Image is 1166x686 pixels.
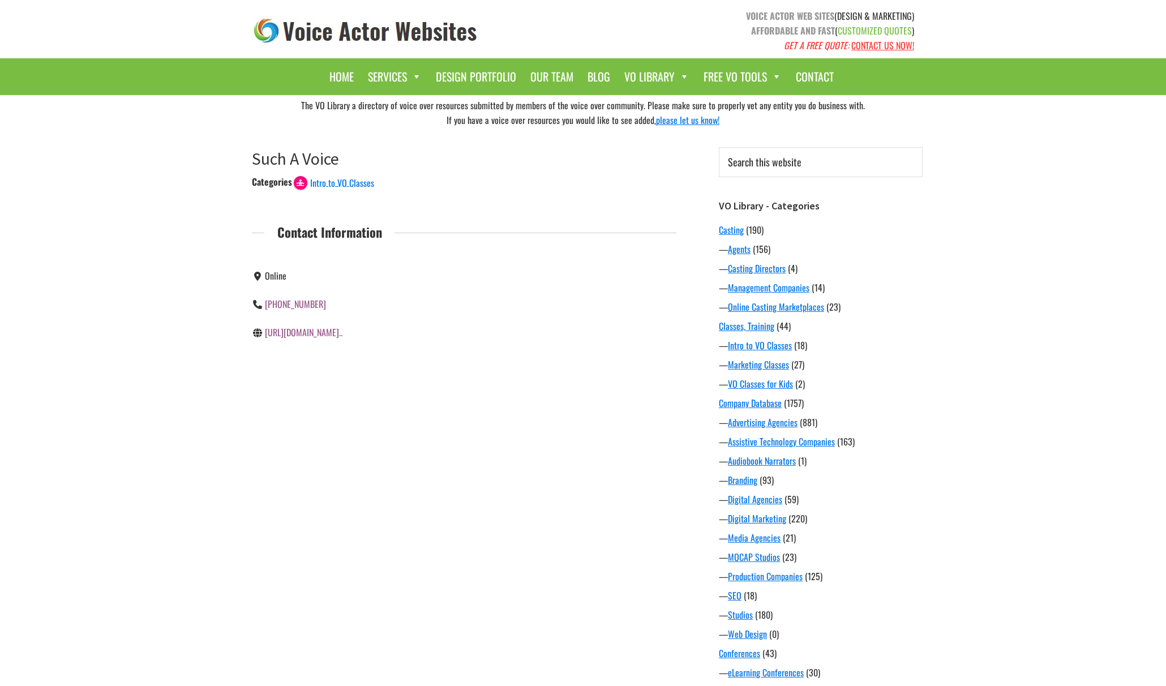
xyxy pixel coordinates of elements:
[791,358,804,371] span: (27)
[719,492,923,506] div: —
[805,569,822,583] span: (125)
[783,531,796,544] span: (21)
[728,300,824,314] a: Online Casting Marketplaces
[324,64,359,89] a: Home
[719,281,923,294] div: —
[728,454,796,468] a: Audiobook Narrators
[252,175,292,188] div: Categories
[812,281,825,294] span: (14)
[788,512,807,525] span: (220)
[719,512,923,525] div: —
[719,550,923,564] div: —
[265,297,326,311] a: [PHONE_NUMBER]
[728,261,786,275] a: Casting Directors
[252,148,676,169] h1: Such A Voice
[777,319,791,333] span: (44)
[851,38,914,52] a: CONTACT US NOW!
[728,338,792,352] a: Intro to VO Classes
[719,435,923,448] div: —
[788,261,798,275] span: (4)
[728,627,767,641] a: Web Design
[265,269,286,282] span: Online
[755,608,773,621] span: (180)
[719,473,923,487] div: —
[719,627,923,641] div: —
[719,646,760,660] a: Conferences
[784,38,849,52] em: GET A FREE QUOTE:
[719,223,744,237] a: Casting
[719,242,923,256] div: —
[719,200,923,212] h3: VO Library - Categories
[362,64,427,89] a: Services
[252,148,676,365] article: Such A Voice
[798,454,807,468] span: (1)
[525,64,579,89] a: Our Team
[838,24,912,37] span: CUSTOMIZED QUOTES
[719,531,923,544] div: —
[310,176,374,190] span: Intro to VO Classes
[790,64,839,89] a: Contact
[728,242,751,256] a: Agents
[591,8,914,53] p: (DESIGN & MARKETING) ( )
[728,415,798,429] a: Advertising Agencies
[728,531,781,544] a: Media Agencies
[294,175,374,188] a: Intro to VO Classes
[252,16,479,46] img: voice_actor_websites_logo
[728,608,753,621] a: Studios
[719,608,923,621] div: —
[826,300,841,314] span: (23)
[728,492,782,506] a: Digital Agencies
[744,589,757,602] span: (18)
[728,377,793,391] a: VO Classes for Kids
[728,512,786,525] a: Digital Marketing
[795,377,805,391] span: (2)
[728,550,780,564] a: MOCAP Studios
[800,415,817,429] span: (881)
[719,396,782,410] a: Company Database
[728,589,741,602] a: SEO
[719,358,923,371] div: —
[785,492,799,506] span: (59)
[728,569,803,583] a: Production Companies
[728,435,835,448] a: Assistive Technology Companies
[769,627,779,641] span: (0)
[794,338,807,352] span: (18)
[762,646,777,660] span: (43)
[264,222,395,242] span: Contact Information
[719,338,923,352] div: —
[582,64,616,89] a: Blog
[728,473,757,487] a: Branding
[719,377,923,391] div: —
[698,64,787,89] a: Free VO Tools
[751,24,835,37] strong: AFFORDABLE AND FAST
[728,666,804,679] a: eLearning Conferences
[837,435,855,448] span: (163)
[430,64,522,89] a: Design Portfolio
[746,223,764,237] span: (190)
[746,9,834,23] strong: VOICE ACTOR WEB SITES
[719,300,923,314] div: —
[728,281,809,294] a: Management Companies
[719,261,923,275] div: —
[782,550,796,564] span: (23)
[243,95,923,130] div: The VO Library a directory of voice over resources submitted by members of the voice over communi...
[719,454,923,468] div: —
[806,666,820,679] span: (30)
[719,569,923,583] div: —
[784,396,804,410] span: (1757)
[728,358,789,371] a: Marketing Classes
[619,64,695,89] a: VO Library
[719,147,923,177] input: Search this website
[265,325,342,339] a: [URL][DOMAIN_NAME]..
[719,666,923,679] div: —
[719,415,923,429] div: —
[719,589,923,602] div: —
[719,319,774,333] a: Classes, Training
[656,113,719,127] a: please let us know!
[753,242,770,256] span: (156)
[760,473,774,487] span: (93)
